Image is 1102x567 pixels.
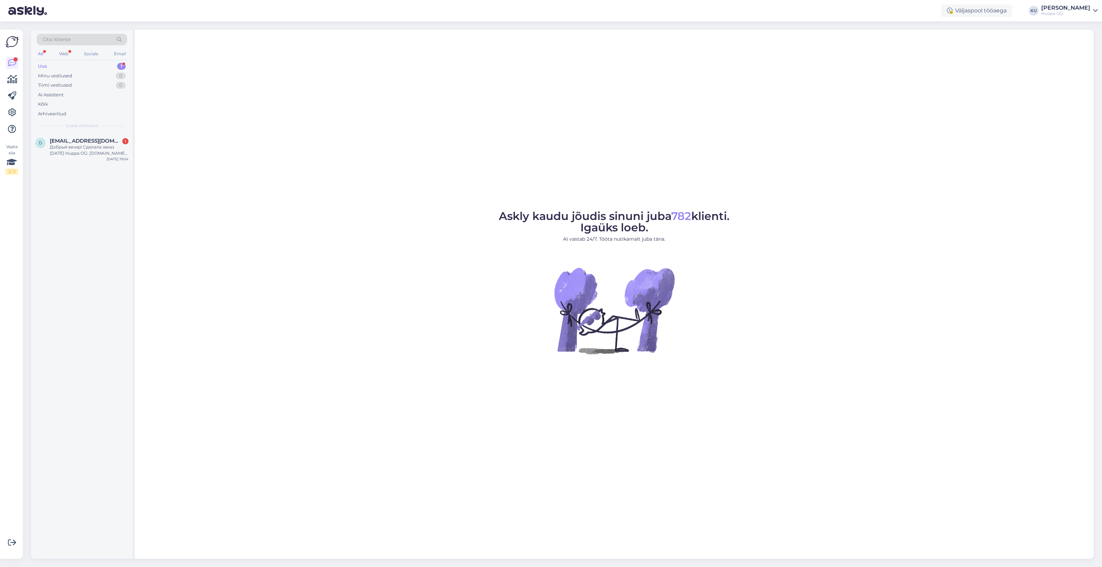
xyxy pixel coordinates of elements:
[499,209,730,234] span: Askly kaudu jõudis sinuni juba klienti. Igaüks loeb.
[6,144,18,175] div: Vaata siia
[6,35,19,48] img: Askly Logo
[58,49,70,58] div: Web
[39,140,42,145] span: D
[552,248,676,373] img: No Chat active
[1041,5,1090,11] div: [PERSON_NAME]
[107,156,129,162] div: [DATE] 19:04
[83,49,99,58] div: Socials
[1029,6,1038,16] div: KU
[671,209,691,223] span: 782
[38,82,72,89] div: Tiimi vestlused
[38,92,64,98] div: AI Assistent
[117,63,126,70] div: 1
[499,236,730,243] p: AI vastab 24/7. Tööta nutikamalt juba täna.
[66,123,98,129] span: Uued vestlused
[116,82,126,89] div: 0
[37,49,45,58] div: All
[941,4,1012,17] div: Väljaspool tööaega
[116,73,126,79] div: 0
[6,169,18,175] div: 2 / 3
[50,138,122,144] span: Darina.kovaljova@gmail.com
[1041,5,1098,16] a: [PERSON_NAME]Huppa OÜ
[113,49,127,58] div: Email
[122,138,129,144] div: 1
[43,36,70,43] span: Otsi kliente
[38,73,72,79] div: Minu vestlused
[38,101,48,108] div: Kõik
[1041,11,1090,16] div: Huppa OÜ
[38,110,66,117] div: Arhiveeritud
[38,63,47,70] div: Uus
[50,144,129,156] div: Добрый вечер! Сделала заказ [DATE] Huppa OÜ, [DOMAIN_NAME], 70020036 (61820722) до сегодняшнего д...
